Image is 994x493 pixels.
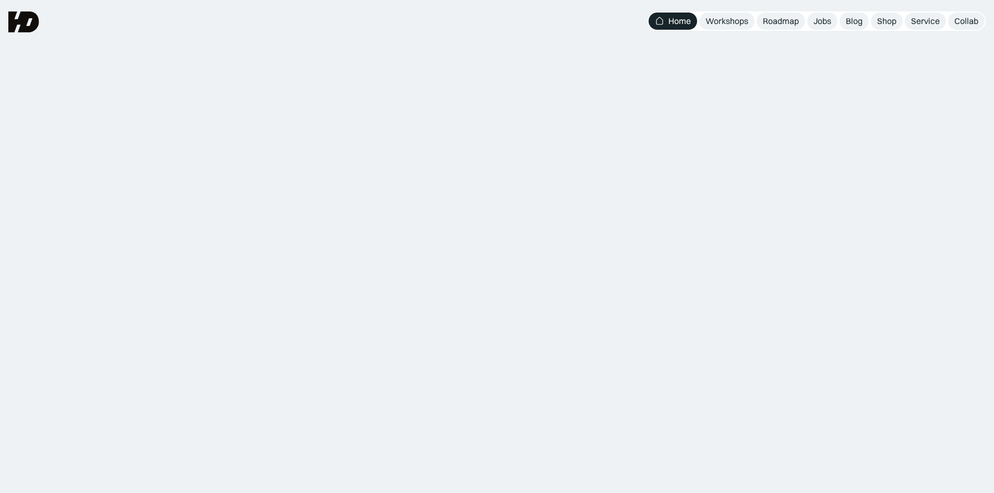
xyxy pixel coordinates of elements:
[813,16,831,27] div: Jobs
[905,13,946,30] a: Service
[954,16,978,27] div: Collab
[871,13,903,30] a: Shop
[699,13,755,30] a: Workshops
[757,13,805,30] a: Roadmap
[840,13,869,30] a: Blog
[649,13,697,30] a: Home
[668,16,691,27] div: Home
[807,13,837,30] a: Jobs
[763,16,799,27] div: Roadmap
[846,16,863,27] div: Blog
[911,16,940,27] div: Service
[877,16,896,27] div: Shop
[705,16,748,27] div: Workshops
[948,13,985,30] a: Collab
